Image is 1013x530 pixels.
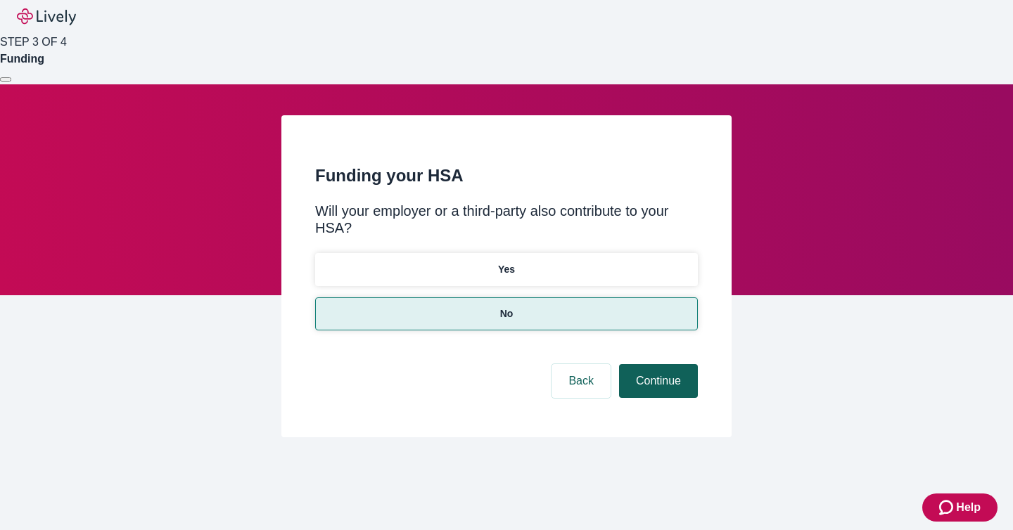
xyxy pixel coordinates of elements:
[315,202,698,236] div: Will your employer or a third-party also contribute to your HSA?
[315,163,698,188] h2: Funding your HSA
[315,253,698,286] button: Yes
[500,306,514,321] p: No
[17,8,76,25] img: Lively
[939,499,956,516] svg: Zendesk support icon
[922,493,998,522] button: Zendesk support iconHelp
[552,364,611,398] button: Back
[498,262,515,277] p: Yes
[315,297,698,330] button: No
[956,499,981,516] span: Help
[619,364,698,398] button: Continue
